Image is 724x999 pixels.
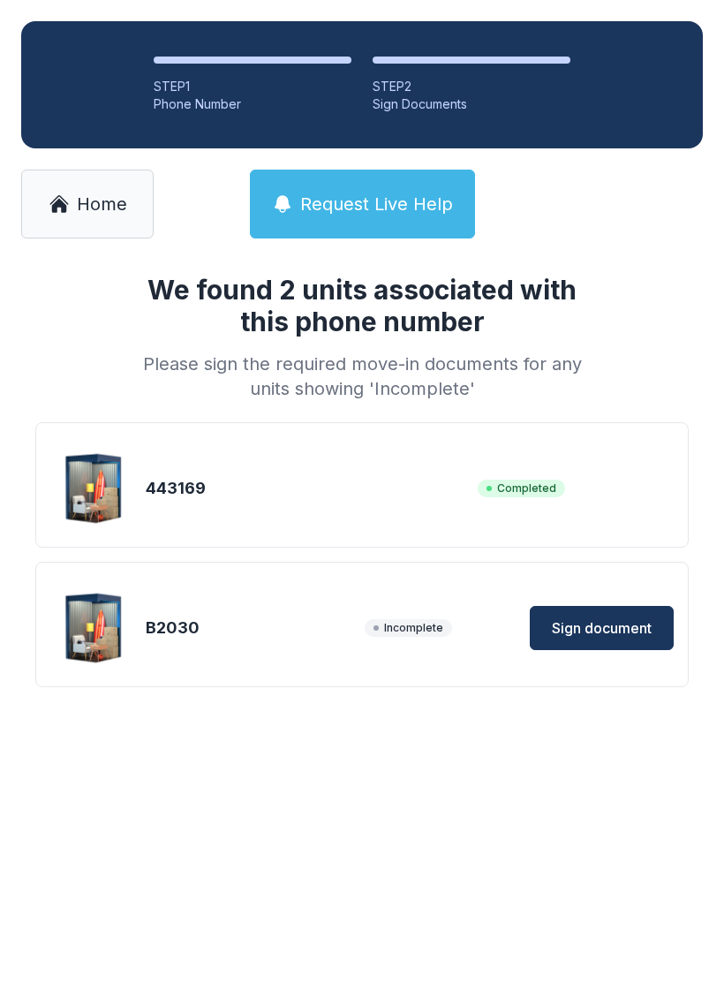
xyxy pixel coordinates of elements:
span: Request Live Help [300,192,453,216]
div: 443169 [146,476,471,501]
span: Home [77,192,127,216]
div: STEP 2 [373,78,570,95]
div: Please sign the required move-in documents for any units showing 'Incomplete' [136,352,588,401]
div: STEP 1 [154,78,351,95]
div: Sign Documents [373,95,570,113]
h1: We found 2 units associated with this phone number [136,274,588,337]
span: Incomplete [365,619,452,637]
div: Phone Number [154,95,351,113]
div: B2030 [146,616,358,640]
span: Completed [478,480,565,497]
span: Sign document [552,617,652,639]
